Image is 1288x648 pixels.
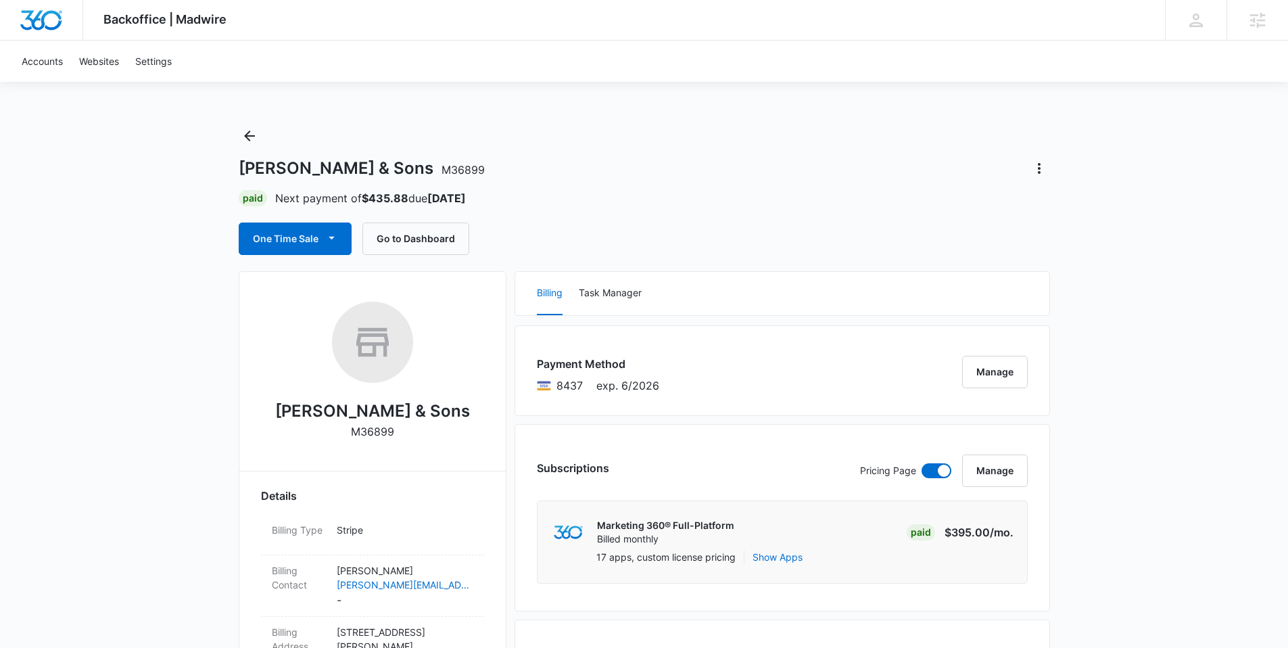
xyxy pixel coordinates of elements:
[962,455,1028,487] button: Manage
[597,519,734,532] p: Marketing 360® Full-Platform
[261,488,297,504] span: Details
[596,377,659,394] span: exp. 6/2026
[272,523,326,537] dt: Billing Type
[597,532,734,546] p: Billed monthly
[596,550,736,564] p: 17 apps, custom license pricing
[579,272,642,315] button: Task Manager
[362,223,469,255] button: Go to Dashboard
[261,555,484,617] div: Billing Contact[PERSON_NAME][PERSON_NAME][EMAIL_ADDRESS][DOMAIN_NAME]-
[337,523,473,537] p: Stripe
[239,125,260,147] button: Back
[945,524,1013,540] p: $395.00
[351,423,394,440] p: M36899
[239,190,267,206] div: Paid
[962,356,1028,388] button: Manage
[990,526,1013,539] span: /mo.
[337,563,473,578] p: [PERSON_NAME]
[427,191,466,205] strong: [DATE]
[14,41,71,82] a: Accounts
[275,190,466,206] p: Next payment of due
[261,515,484,555] div: Billing TypeStripe
[239,223,352,255] button: One Time Sale
[860,463,916,478] p: Pricing Page
[103,12,226,26] span: Backoffice | Madwire
[127,41,180,82] a: Settings
[275,399,470,423] h2: [PERSON_NAME] & Sons
[337,563,473,608] dd: -
[1028,158,1050,179] button: Actions
[442,163,485,177] span: M36899
[272,563,326,592] dt: Billing Contact
[537,460,609,476] h3: Subscriptions
[71,41,127,82] a: Websites
[537,272,563,315] button: Billing
[556,377,583,394] span: Visa ending with
[362,191,408,205] strong: $435.88
[337,578,473,592] a: [PERSON_NAME][EMAIL_ADDRESS][DOMAIN_NAME]
[753,550,803,564] button: Show Apps
[239,158,485,179] h1: [PERSON_NAME] & Sons
[554,526,583,540] img: marketing360Logo
[537,356,659,372] h3: Payment Method
[907,524,935,540] div: Paid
